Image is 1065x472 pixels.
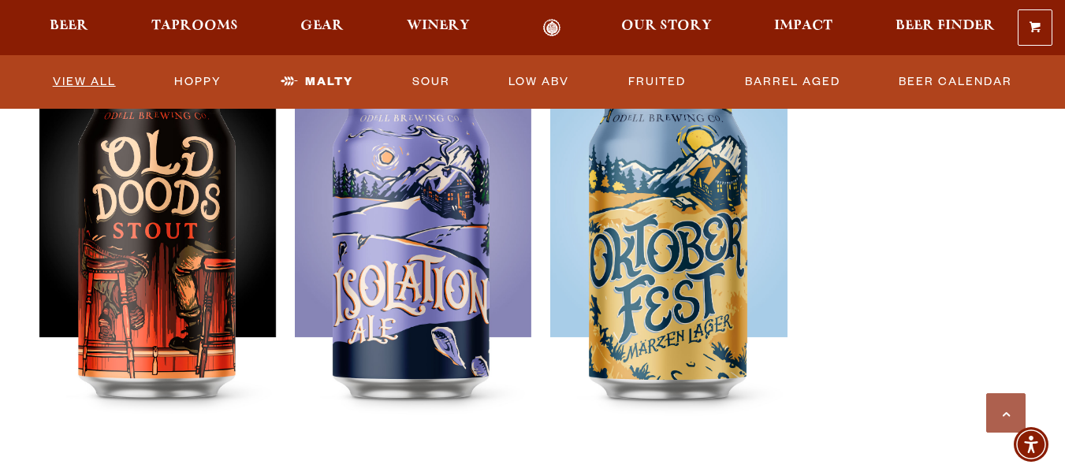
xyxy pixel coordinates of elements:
a: Our Story [611,19,722,37]
a: Taprooms [141,19,248,37]
a: Low ABV [502,64,575,100]
a: Oktoberfest Marzen Style Lager 6 ABV Oktoberfest Oktoberfest [550,13,787,460]
a: Beer [39,19,99,37]
div: Accessibility Menu [1014,427,1048,462]
a: Odell Home [523,19,582,37]
a: Gear [290,19,354,37]
a: Barrel Aged [739,64,847,100]
a: Old Doods [PERSON_NAME] 5.0 ABV Old Doods Old Doods [39,13,276,460]
img: Isolation Ale [295,66,531,460]
span: Our Story [621,20,712,32]
a: Winery [397,19,480,37]
span: Beer Finder [896,20,995,32]
a: Fruited [622,64,692,100]
a: Scroll to top [986,393,1026,433]
img: Old Doods [39,66,276,460]
a: Malty [274,64,359,100]
a: Isolation Ale Winter Warmer 6.0 ABV Isolation Ale Isolation Ale [295,13,531,460]
a: View All [47,64,122,100]
span: Gear [300,20,344,32]
span: Taprooms [151,20,238,32]
a: Beer Finder [885,19,1005,37]
span: Impact [774,20,832,32]
a: Impact [764,19,843,37]
a: Sour [406,64,456,100]
a: Beer Calendar [892,64,1018,100]
span: Winery [407,20,470,32]
span: Beer [50,20,88,32]
a: Hoppy [168,64,228,100]
img: Oktoberfest [550,66,787,460]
